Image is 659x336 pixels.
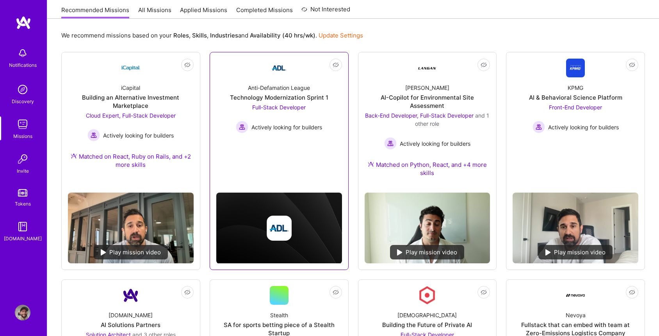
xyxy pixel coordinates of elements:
div: Discovery [12,97,34,105]
img: No Mission [68,193,194,263]
img: Company Logo [418,59,436,77]
img: Actively looking for builders [384,137,397,150]
img: logo [16,16,31,30]
a: User Avatar [13,305,32,320]
img: bell [15,45,30,61]
div: Technology Modernization Sprint 1 [230,93,328,102]
img: Actively looking for builders [236,121,248,133]
img: Ateam Purple Icon [368,161,374,167]
img: play [545,249,551,256]
span: Actively looking for builders [548,123,619,131]
a: Not Interested [301,5,350,19]
div: Matched on Python, React, and +4 more skills [365,161,490,177]
img: Company Logo [566,59,585,77]
img: No Mission [365,193,490,263]
b: Skills [192,32,207,39]
a: Company Logo[PERSON_NAME]AI-Copilot for Environmental Site AssessmentBack-End Developer, Full-Sta... [365,59,490,186]
span: Back-End Developer, Full-Stack Developer [365,112,474,119]
p: We recommend missions based on your , , and . [61,31,363,39]
img: Company Logo [121,286,140,305]
i: icon EyeClosed [333,289,339,295]
img: No Mission [513,193,638,263]
i: icon EyeClosed [481,62,487,68]
img: User Avatar [15,305,30,320]
img: Ateam Purple Icon [71,153,77,159]
img: guide book [15,219,30,234]
img: Company Logo [566,286,585,305]
div: [DOMAIN_NAME] [109,311,153,319]
span: Cloud Expert, Full-Stack Developer [86,112,176,119]
img: Company Logo [121,59,140,77]
div: Nevoya [566,311,586,319]
div: Play mission video [390,245,464,259]
div: [DOMAIN_NAME] [4,234,42,243]
img: discovery [15,82,30,97]
div: Notifications [9,61,37,69]
img: Invite [15,151,30,167]
span: Actively looking for builders [251,123,322,131]
img: cover [216,193,342,264]
div: Building an Alternative Investment Marketplace [68,93,194,110]
i: icon EyeClosed [184,62,191,68]
div: [DEMOGRAPHIC_DATA] [397,311,457,319]
div: Invite [17,167,29,175]
div: KPMG [568,84,583,92]
div: AI-Copilot for Environmental Site Assessment [365,93,490,110]
span: Actively looking for builders [103,131,174,139]
img: Actively looking for builders [533,121,545,133]
span: Front-End Developer [549,104,602,111]
div: Anti-Defamation League [248,84,310,92]
span: Actively looking for builders [400,139,470,148]
div: Building the Future of Private AI [382,321,472,329]
img: Company logo [267,216,292,241]
img: teamwork [15,116,30,132]
img: play [101,249,106,256]
i: icon EyeClosed [481,289,487,295]
img: Company Logo [418,286,436,305]
div: Matched on React, Ruby on Rails, and +2 more skills [68,152,194,169]
div: Play mission video [538,245,613,259]
a: Company LogoiCapitalBuilding an Alternative Investment MarketplaceCloud Expert, Full-Stack Develo... [68,59,194,186]
img: Company Logo [270,59,289,77]
img: play [397,249,403,256]
div: AI Solutions Partners [101,321,160,329]
div: Stealth [270,311,288,319]
a: Recommended Missions [61,6,129,19]
div: Play mission video [94,245,168,259]
span: Full-Stack Developer [252,104,306,111]
a: Completed Missions [236,6,293,19]
div: [PERSON_NAME] [405,84,449,92]
a: Company LogoAnti-Defamation LeagueTechnology Modernization Sprint 1Full-Stack Developer Actively ... [216,59,342,158]
i: icon EyeClosed [629,289,635,295]
div: Tokens [15,200,31,208]
img: tokens [18,189,27,197]
div: AI & Behavioral Science Platform [529,93,622,102]
i: icon EyeClosed [629,62,635,68]
i: icon EyeClosed [333,62,339,68]
a: Company LogoKPMGAI & Behavioral Science PlatformFront-End Developer Actively looking for builders... [513,59,638,186]
b: Availability (40 hrs/wk) [250,32,315,39]
div: Missions [13,132,32,140]
i: icon EyeClosed [184,289,191,295]
a: Applied Missions [180,6,227,19]
b: Industries [210,32,238,39]
img: Actively looking for builders [87,129,100,141]
a: All Missions [138,6,171,19]
a: Update Settings [319,32,363,39]
b: Roles [173,32,189,39]
div: iCapital [121,84,140,92]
